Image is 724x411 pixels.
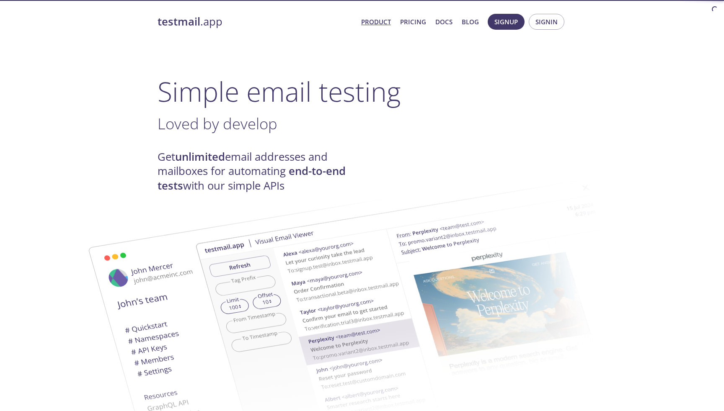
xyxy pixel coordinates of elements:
[535,16,558,27] span: Signin
[488,14,525,30] button: Signup
[400,16,426,27] a: Pricing
[158,14,200,29] strong: testmail
[435,16,452,27] a: Docs
[158,75,566,108] h1: Simple email testing
[158,164,346,193] strong: end-to-end tests
[361,16,391,27] a: Product
[494,16,518,27] span: Signup
[462,16,479,27] a: Blog
[175,149,225,164] strong: unlimited
[529,14,564,30] button: Signin
[158,15,354,29] a: testmail.app
[158,150,362,193] h4: Get email addresses and mailboxes for automating with our simple APIs
[158,113,277,134] span: Loved by develop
